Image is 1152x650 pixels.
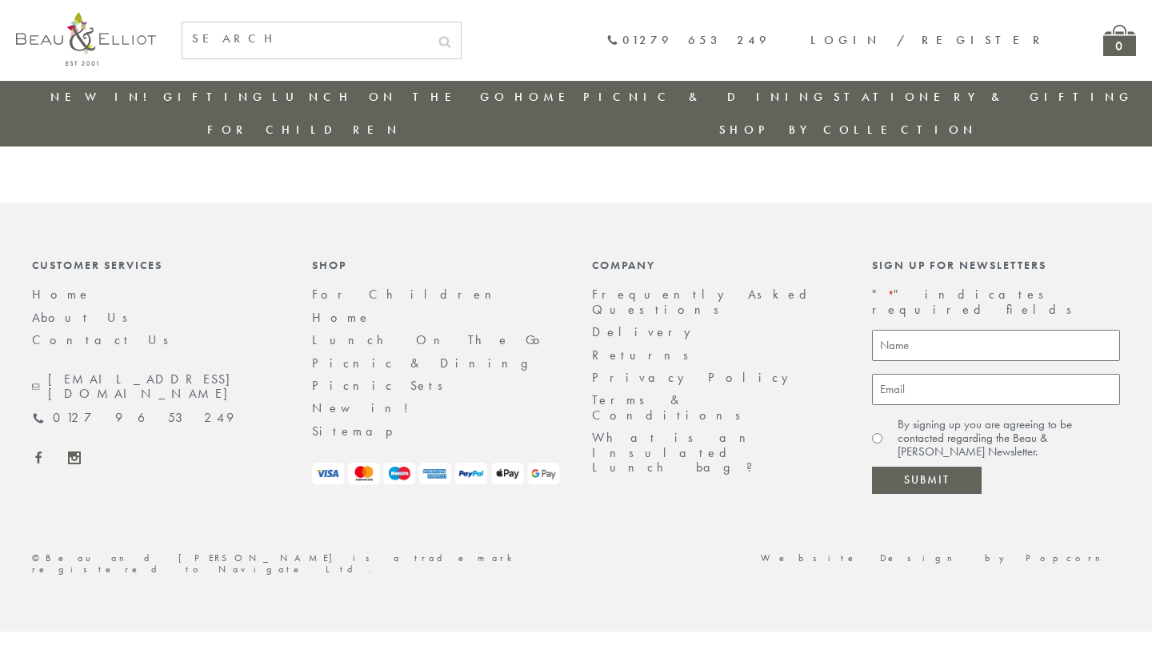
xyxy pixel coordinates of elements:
a: Contact Us [32,331,179,348]
a: What is an Insulated Lunch bag? [592,429,766,475]
a: Returns [592,347,699,363]
img: logo [16,12,156,66]
a: Home [32,286,91,303]
a: Privacy Policy [592,369,797,386]
img: payment-logos.png [312,463,560,484]
a: Picnic & Dining [312,355,544,371]
div: Company [592,259,840,271]
div: Shop [312,259,560,271]
a: Gifting [163,89,267,105]
a: 01279 653 249 [606,34,770,47]
a: Shop by collection [719,122,978,138]
div: Sign up for newsletters [872,259,1120,271]
a: Stationery & Gifting [834,89,1134,105]
a: About Us [32,309,138,326]
a: Sitemap [312,423,414,439]
a: For Children [312,286,504,303]
a: Login / Register [810,32,1047,48]
a: Home [312,309,371,326]
a: Home [514,89,578,105]
div: ©Beau and [PERSON_NAME] is a trademark registered to Navigate Ltd. [16,553,576,576]
input: Email [872,374,1120,405]
a: New in! [312,399,420,416]
a: 0 [1103,25,1136,56]
a: [EMAIL_ADDRESS][DOMAIN_NAME] [32,372,280,402]
input: SEARCH [182,22,429,55]
input: Submit [872,467,982,494]
a: Terms & Conditions [592,391,751,423]
p: " " indicates required fields [872,287,1120,317]
a: Picnic & Dining [583,89,828,105]
div: Customer Services [32,259,280,271]
a: Frequently Asked Questions [592,286,817,317]
a: Delivery [592,323,699,340]
a: New in! [50,89,158,105]
a: Website Design by Popcorn [761,552,1120,564]
a: For Children [207,122,402,138]
a: Lunch On The Go [312,331,550,348]
a: Lunch On The Go [272,89,509,105]
input: Name [872,330,1120,361]
label: By signing up you are agreeing to be contacted regarding the Beau & [PERSON_NAME] Newsletter. [898,418,1120,459]
a: 01279 653 249 [32,411,234,425]
a: Picnic Sets [312,377,454,394]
